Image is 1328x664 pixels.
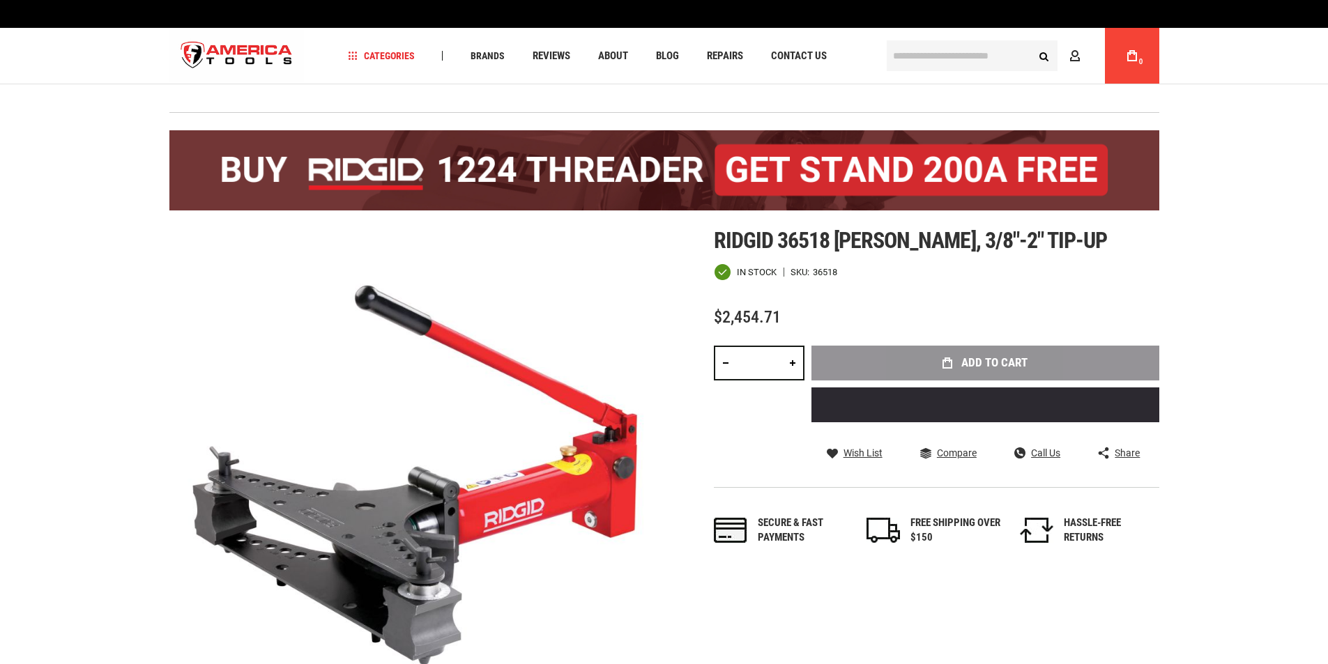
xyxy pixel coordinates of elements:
img: returns [1020,518,1053,543]
span: Call Us [1031,448,1060,458]
div: Secure & fast payments [758,516,848,546]
span: Categories [348,51,415,61]
span: About [598,51,628,61]
a: Compare [920,447,977,459]
div: FREE SHIPPING OVER $150 [910,516,1001,546]
span: Repairs [707,51,743,61]
img: BOGO: Buy the RIDGID® 1224 Threader (26092), get the 92467 200A Stand FREE! [169,130,1159,210]
a: About [592,47,634,65]
a: Contact Us [765,47,833,65]
span: Blog [656,51,679,61]
img: shipping [867,518,900,543]
span: $2,454.71 [714,307,781,327]
div: Availability [714,263,777,281]
a: Categories [342,47,421,65]
span: Ridgid 36518 [PERSON_NAME], 3/8"-2" tip-up [714,227,1108,254]
a: Wish List [827,447,883,459]
span: Brands [471,51,505,61]
span: Share [1115,448,1140,458]
a: Reviews [526,47,577,65]
span: Reviews [533,51,570,61]
span: 0 [1139,58,1143,65]
a: store logo [169,30,305,82]
span: In stock [737,268,777,277]
a: Call Us [1014,447,1060,459]
span: Wish List [844,448,883,458]
a: Brands [464,47,511,65]
div: HASSLE-FREE RETURNS [1064,516,1154,546]
strong: SKU [791,268,813,277]
div: 36518 [813,268,837,277]
a: Blog [650,47,685,65]
span: Compare [937,448,977,458]
img: payments [714,518,747,543]
span: Contact Us [771,51,827,61]
a: 0 [1119,28,1145,84]
img: America Tools [169,30,305,82]
a: Repairs [701,47,749,65]
button: Search [1031,43,1058,69]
